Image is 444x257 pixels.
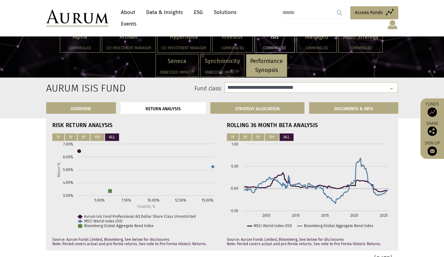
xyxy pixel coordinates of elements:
[252,133,264,141] button: 5Y
[106,32,151,41] p: Artisan
[52,122,113,129] strong: RISK RETURN ANALYSIS
[84,214,196,219] text: Aurum Isis Fund Professional AQ Dollar Share Class Unrestricted
[46,10,108,26] img: Aurum
[259,46,290,50] h5: Commingled
[301,32,332,41] p: Managed
[423,140,441,156] a: Sign up
[427,107,437,117] img: Access Funds
[84,219,122,223] text: MSCI World Index USD
[118,7,138,18] a: About
[191,7,206,18] a: ESG
[262,213,270,218] text: 2005
[231,164,238,169] text: 0.50
[230,209,238,213] text: -0.50
[94,198,104,202] text: 5.00%
[217,46,248,50] h5: Commingled
[254,224,292,228] text: MSCI World Index USD
[303,224,373,228] text: Bloomberg Global Aggregate Bond Index
[52,133,64,141] button: 1Y
[292,213,299,218] text: 2010
[217,32,248,41] p: Investor
[333,7,346,19] input: Submit
[46,82,97,94] h2: Aurum Isis Fund
[227,122,318,129] strong: ROLLING 36 MONTH BETA ANALYSIS
[227,133,239,141] button: 1Y
[309,102,398,114] a: DOCUMENTS & INFO
[250,57,283,75] p: Performance Synopsis
[147,198,160,202] text: 10.00%
[63,193,73,198] text: 3.00%
[122,198,131,202] text: 7.50%
[232,142,238,146] text: 1.00
[174,198,186,202] text: 12.50%
[78,133,90,141] button: 5Y
[63,155,73,159] text: 6.00%
[227,237,392,245] p: Source: Aurum Funds Limited, Bloomberg, See below for disclosures
[137,204,155,209] text: Volatility %
[160,57,194,66] p: Seneca
[423,102,441,117] a: Funds
[143,7,186,18] a: Data & Insights
[90,133,104,141] button: 10Y
[259,32,290,41] p: Isis
[106,46,151,50] h5: Co-investment Manager
[343,32,378,41] p: Multi Strategy
[63,142,73,146] text: 7.00%
[46,102,116,114] a: OVERVIEW
[205,70,240,74] h5: Embedded Impact®
[161,46,206,50] h5: Co-investment Manager
[161,32,206,41] p: Hypernova
[350,213,358,218] text: 2020
[279,133,294,141] button: ALL
[56,162,61,177] text: Return %
[387,19,398,30] img: account-icon.svg
[210,102,304,114] a: STRATEGY ALLOCATION
[63,168,73,172] text: 5.00%
[350,6,398,19] a: Access Funds
[211,7,240,18] a: Solutions
[343,46,378,50] h5: Commingled
[427,126,437,136] img: Share this post
[231,186,238,191] text: 0.00
[202,198,213,202] text: 15.00%
[65,133,77,141] button: 3Y
[301,46,332,50] h5: Commingled
[84,224,154,228] text: Bloomberg Global Aggregate Bond Index
[52,241,207,246] span: Note: Period covers actual and pro forma returns. See note to Pro Forma Historic Returns.
[205,57,240,66] p: Synchronicity
[64,46,96,50] h5: Commingled
[423,121,441,136] div: Share
[380,213,387,218] text: 2025
[239,133,251,141] button: 3Y
[355,9,383,16] span: Access Funds
[105,133,119,141] button: ALL
[64,32,96,41] p: Alpha
[118,18,136,30] a: Events
[427,146,437,156] img: Sign up to our newsletter
[160,70,194,74] h5: Embedded Impact®
[63,180,73,185] text: 4.00%
[321,213,329,218] text: 2015
[52,237,217,245] p: Source: Aurum Funds Limited, Bloomberg, See below for disclosures
[106,85,222,93] label: Fund class:
[227,241,381,246] span: Note: Period covers actual and pro forma returns. See note to Pro Forma Historic Returns.
[265,133,279,141] button: 10Y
